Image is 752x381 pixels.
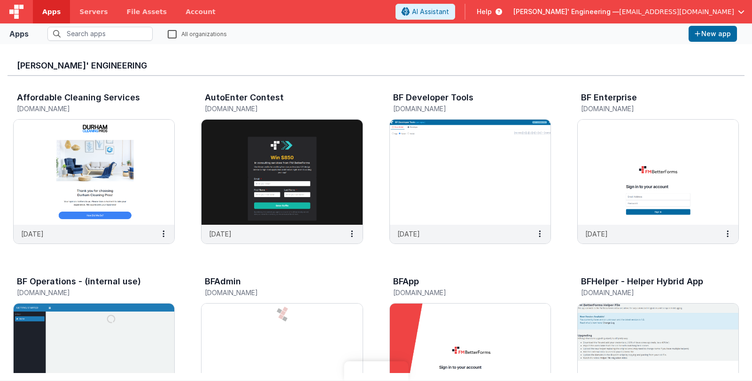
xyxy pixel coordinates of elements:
h5: [DOMAIN_NAME] [205,105,339,112]
p: [DATE] [585,229,608,239]
h3: BFHelper - Helper Hybrid App [581,277,703,286]
h3: BF Operations - (internal use) [17,277,141,286]
span: Apps [42,7,61,16]
iframe: Marker.io feedback button [344,361,408,381]
button: [PERSON_NAME]' Engineering — [EMAIL_ADDRESS][DOMAIN_NAME] [513,7,744,16]
h3: [PERSON_NAME]' Engineering [17,61,735,70]
p: [DATE] [209,229,232,239]
label: All organizations [168,29,227,38]
h3: BFAdmin [205,277,241,286]
h3: BF Developer Tools [393,93,473,102]
span: Servers [79,7,108,16]
p: [DATE] [21,229,44,239]
h5: [DOMAIN_NAME] [17,289,151,296]
span: [PERSON_NAME]' Engineering — [513,7,619,16]
h5: [DOMAIN_NAME] [393,289,527,296]
h5: [DOMAIN_NAME] [581,289,715,296]
h5: [DOMAIN_NAME] [205,289,339,296]
h3: BFApp [393,277,419,286]
h3: AutoEnter Contest [205,93,284,102]
button: AI Assistant [395,4,455,20]
span: AI Assistant [412,7,449,16]
p: [DATE] [397,229,420,239]
h3: Affordable Cleaning Services [17,93,140,102]
div: Apps [9,28,29,39]
span: [EMAIL_ADDRESS][DOMAIN_NAME] [619,7,734,16]
input: Search apps [47,27,153,41]
h5: [DOMAIN_NAME] [393,105,527,112]
h3: BF Enterprise [581,93,637,102]
span: File Assets [127,7,167,16]
h5: [DOMAIN_NAME] [581,105,715,112]
h5: [DOMAIN_NAME] [17,105,151,112]
button: New app [689,26,737,42]
span: Help [477,7,492,16]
